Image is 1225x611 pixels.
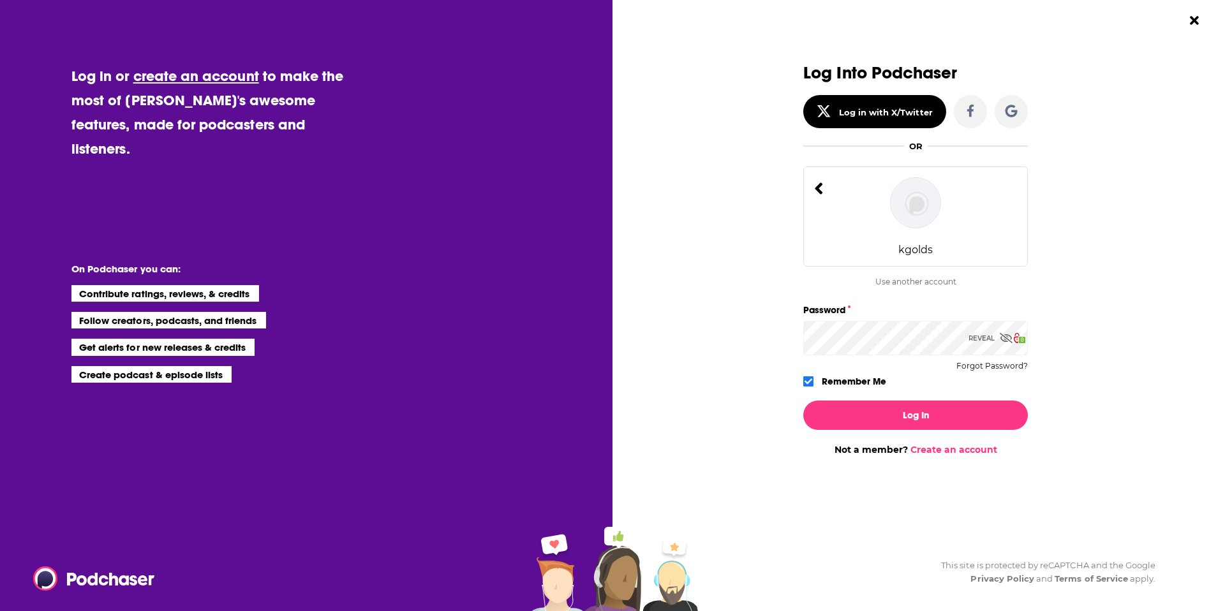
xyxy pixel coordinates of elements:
[133,67,259,85] a: create an account
[956,362,1028,371] button: Forgot Password?
[931,559,1155,585] div: This site is protected by reCAPTCHA and the Google and apply.
[803,64,1028,82] h3: Log Into Podchaser
[890,177,941,228] img: kgolds
[33,566,145,591] a: Podchaser - Follow, Share and Rate Podcasts
[33,566,156,591] img: Podchaser - Follow, Share and Rate Podcasts
[71,312,266,328] li: Follow creators, podcasts, and friends
[71,366,232,383] li: Create podcast & episode lists
[803,401,1028,430] button: Log In
[898,244,933,256] div: kgolds
[71,285,259,302] li: Contribute ratings, reviews, & credits
[969,321,1013,355] div: Reveal
[71,339,255,355] li: Get alerts for new releases & credits
[803,95,946,128] button: Log in with X/Twitter
[909,141,923,151] div: OR
[970,573,1034,584] a: Privacy Policy
[839,107,933,117] div: Log in with X/Twitter
[1055,573,1128,584] a: Terms of Service
[803,302,1028,318] label: Password
[822,373,886,390] label: Remember Me
[71,263,327,275] li: On Podchaser you can:
[1182,8,1206,33] button: Close Button
[803,277,1028,286] div: Use another account
[803,444,1028,455] div: Not a member?
[910,444,997,455] a: Create an account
